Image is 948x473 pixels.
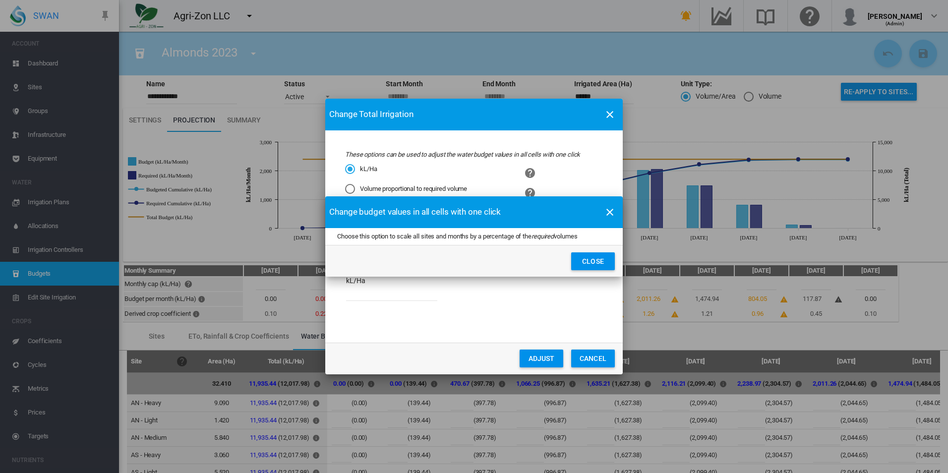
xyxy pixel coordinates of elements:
span: required [532,233,554,240]
md-dialog: Choose this ... [325,196,623,277]
span: Change budget values in all cells with one click [329,206,597,218]
div: Choose this option to scale all sites and months by a percentage of the volumes [337,232,611,241]
button: Close [571,252,615,270]
md-icon: icon-close [604,206,616,218]
button: icon-close [600,202,620,222]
